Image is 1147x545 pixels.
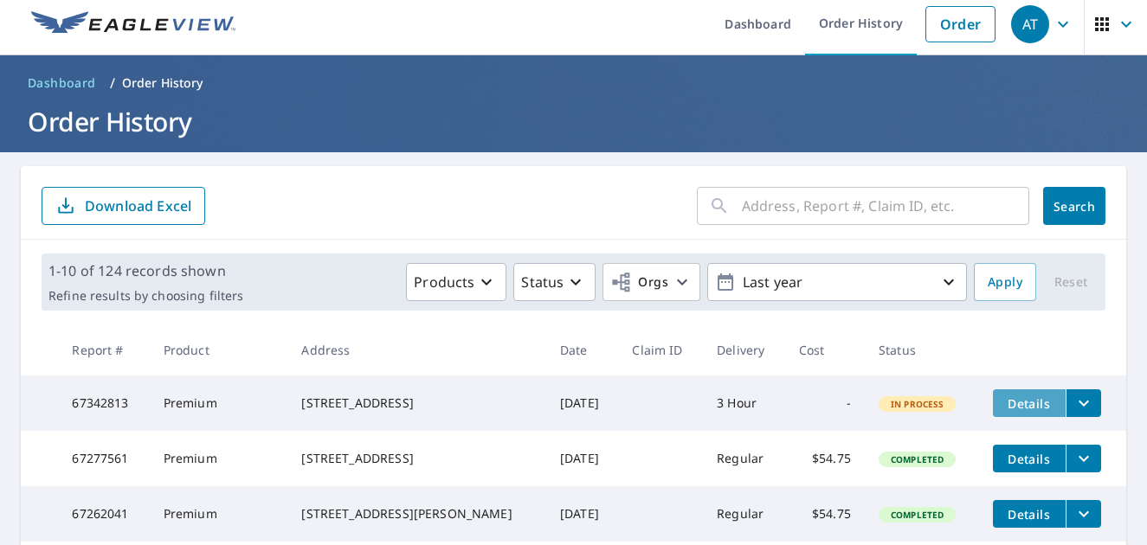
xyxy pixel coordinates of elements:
[880,453,954,465] span: Completed
[48,260,243,281] p: 1-10 of 124 records shown
[703,486,785,542] td: Regular
[42,187,205,225] button: Download Excel
[703,431,785,486] td: Regular
[785,375,865,431] td: -
[21,69,1126,97] nav: breadcrumb
[703,324,785,375] th: Delivery
[85,196,191,215] p: Download Excel
[301,505,532,523] div: [STREET_ADDRESS][PERSON_NAME]
[610,272,668,293] span: Orgs
[150,486,288,542] td: Premium
[974,263,1036,301] button: Apply
[742,182,1029,230] input: Address, Report #, Claim ID, etc.
[21,104,1126,139] h1: Order History
[406,263,506,301] button: Products
[618,324,703,375] th: Claim ID
[150,431,288,486] td: Premium
[1043,187,1105,225] button: Search
[602,263,700,301] button: Orgs
[301,450,532,467] div: [STREET_ADDRESS]
[993,389,1066,417] button: detailsBtn-67342813
[546,324,618,375] th: Date
[31,11,235,37] img: EV Logo
[110,73,115,93] li: /
[785,431,865,486] td: $54.75
[287,324,546,375] th: Address
[546,431,618,486] td: [DATE]
[546,486,618,542] td: [DATE]
[414,272,474,292] p: Products
[880,509,954,521] span: Completed
[1066,500,1101,528] button: filesDropdownBtn-67262041
[21,69,103,97] a: Dashboard
[993,500,1066,528] button: detailsBtn-67262041
[58,375,149,431] td: 67342813
[1057,198,1092,215] span: Search
[122,74,203,92] p: Order History
[1066,389,1101,417] button: filesDropdownBtn-67342813
[703,375,785,431] td: 3 Hour
[301,394,532,412] div: [STREET_ADDRESS]
[513,263,596,301] button: Status
[880,398,955,410] span: In Process
[785,486,865,542] td: $54.75
[1066,445,1101,472] button: filesDropdownBtn-67277561
[1003,395,1055,412] span: Details
[58,324,149,375] th: Report #
[58,431,149,486] td: 67277561
[1011,5,1049,43] div: AT
[865,324,979,375] th: Status
[58,486,149,542] td: 67262041
[707,263,967,301] button: Last year
[925,6,996,42] a: Order
[993,445,1066,472] button: detailsBtn-67277561
[150,324,288,375] th: Product
[48,288,243,304] p: Refine results by choosing filters
[736,267,938,298] p: Last year
[28,74,96,92] span: Dashboard
[988,272,1022,293] span: Apply
[785,324,865,375] th: Cost
[1003,506,1055,523] span: Details
[1003,451,1055,467] span: Details
[546,375,618,431] td: [DATE]
[150,375,288,431] td: Premium
[521,272,564,292] p: Status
